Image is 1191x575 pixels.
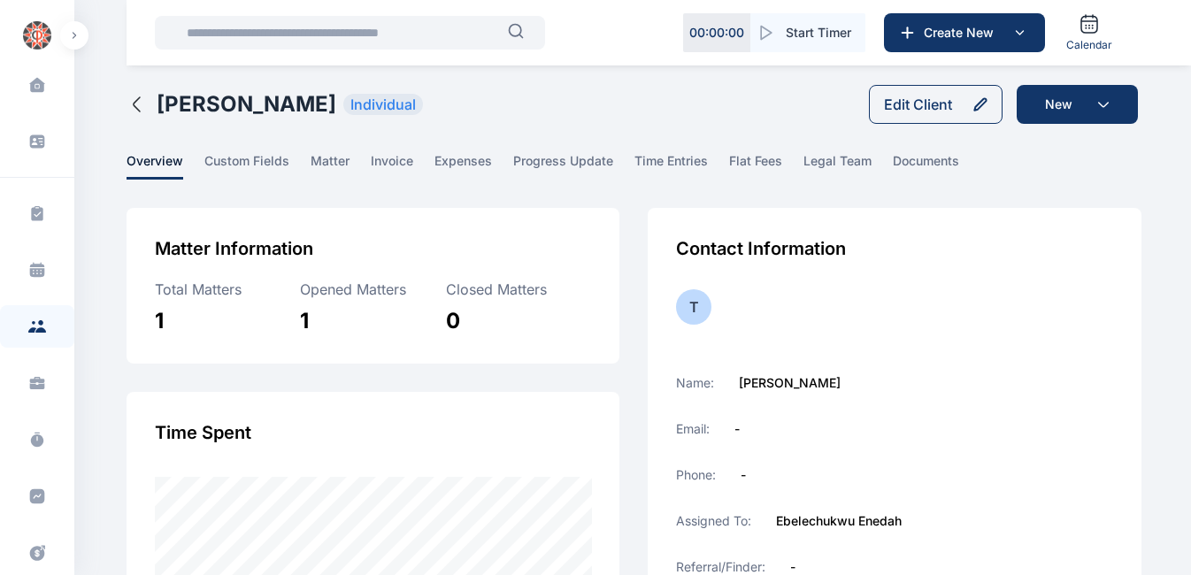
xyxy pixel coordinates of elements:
label: Phone: [676,466,716,484]
label: Email: [676,420,710,438]
button: Edit Client [869,85,1003,124]
div: 0 [446,307,592,335]
label: Assigned To: [676,512,751,530]
label: - [734,420,740,438]
a: time entries [634,152,729,180]
a: matter [311,152,371,180]
a: overview [127,152,204,180]
span: legal team [803,152,872,180]
span: matter [311,152,350,180]
button: Create New [884,13,1045,52]
label: [PERSON_NAME] [739,374,841,392]
div: T [676,296,711,318]
button: New [1017,85,1138,124]
span: Calendar [1066,38,1112,52]
div: Contact Information [676,236,1113,261]
span: time entries [634,152,708,180]
span: Create New [917,24,1009,42]
a: legal team [803,152,893,180]
div: 1 [300,307,446,335]
label: Ebelechukwu Enedah [776,512,902,530]
div: Opened Matters [300,279,446,300]
div: Closed Matters [446,279,592,300]
div: Matter Information [155,236,592,261]
a: expenses [434,152,513,180]
span: invoice [371,152,413,180]
div: Edit Client [884,94,952,115]
h1: [PERSON_NAME] [157,90,336,119]
span: documents [893,152,959,180]
span: Start Timer [786,24,851,42]
a: Calendar [1059,6,1119,59]
div: Time Spent [155,420,592,445]
div: 1 [155,307,301,335]
span: progress update [513,152,613,180]
label: Name: [676,374,714,392]
span: Individual [343,94,423,115]
a: documents [893,152,980,180]
button: Start Timer [750,13,865,52]
span: overview [127,152,183,180]
div: Total Matters [155,279,301,300]
a: progress update [513,152,634,180]
span: custom fields [204,152,289,180]
a: flat fees [729,152,803,180]
a: custom fields [204,152,311,180]
p: 00 : 00 : 00 [689,24,744,42]
button: T [676,289,711,325]
a: invoice [371,152,434,180]
span: flat fees [729,152,782,180]
span: expenses [434,152,492,180]
label: - [741,466,746,484]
